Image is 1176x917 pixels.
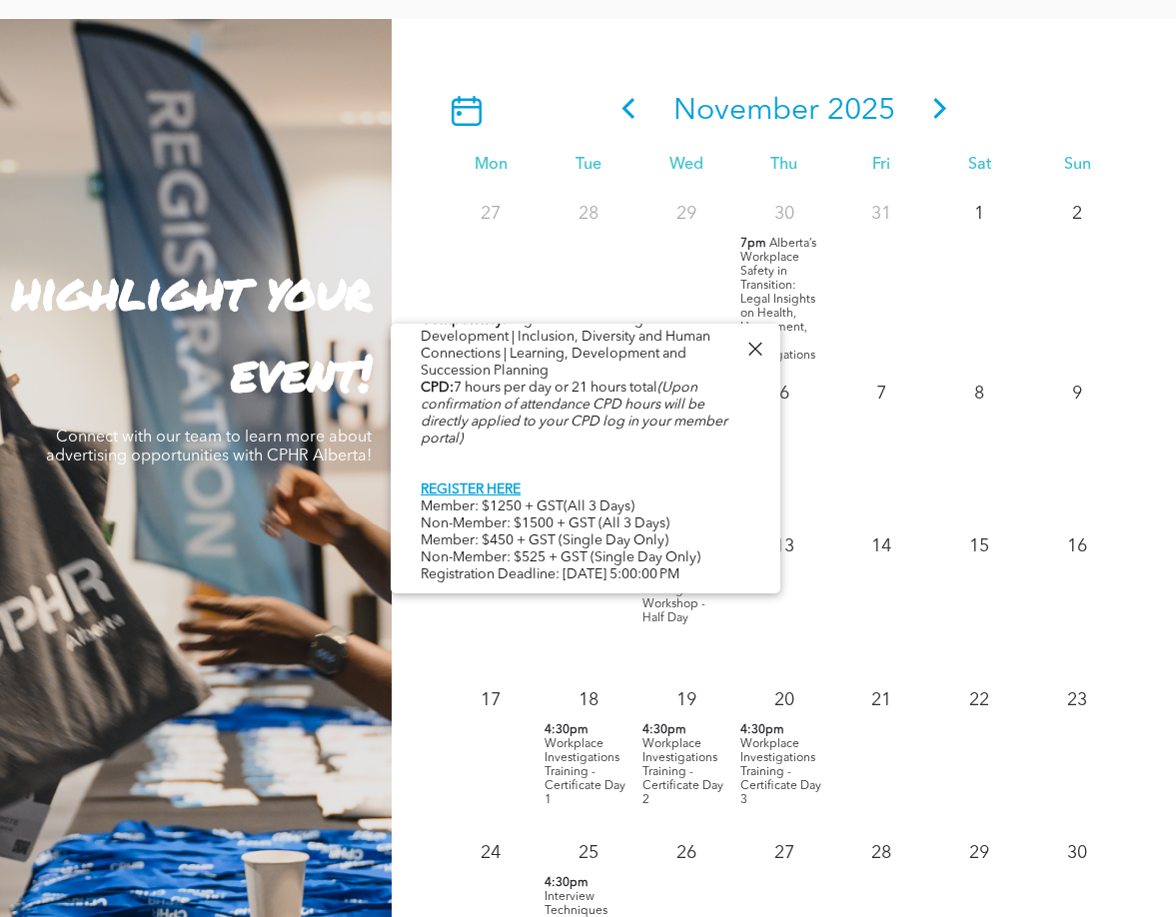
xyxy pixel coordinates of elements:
[961,682,997,718] p: 22
[46,430,372,464] span: Connect with our team to learn more about advertising opportunities with CPHR Alberta!
[740,723,784,737] span: 4:30pm
[766,376,802,412] p: 6
[827,96,895,126] span: 2025
[766,528,802,564] p: 13
[642,723,686,737] span: 4:30pm
[571,682,606,718] p: 18
[668,196,704,232] p: 29
[668,682,704,718] p: 19
[740,738,821,806] span: Workplace Investigations Training - Certificate Day 3
[540,156,637,175] div: Tue
[863,528,899,564] p: 14
[673,96,819,126] span: November
[1059,682,1095,718] p: 23
[961,528,997,564] p: 15
[740,238,816,362] span: Alberta’s Workplace Safety in Transition: Legal Insights on Health, Harassment, and Investigations
[833,156,931,175] div: Fri
[571,196,606,232] p: 28
[642,570,726,624] span: Report Writing Workshop - Half Day
[863,376,899,412] p: 7
[735,156,833,175] div: Thu
[863,835,899,871] p: 28
[473,835,509,871] p: 24
[442,156,540,175] div: Mon
[766,196,802,232] p: 30
[637,156,735,175] div: Wed
[930,156,1028,175] div: Sat
[863,196,899,232] p: 31
[1059,376,1095,412] p: 9
[1059,835,1095,871] p: 30
[961,196,997,232] p: 1
[545,738,625,806] span: Workplace Investigations Training - Certificate Day 1
[642,738,723,806] span: Workplace Investigations Training - Certificate Day 2
[1059,196,1095,232] p: 2
[545,876,588,890] span: 4:30pm
[766,835,802,871] p: 27
[961,835,997,871] p: 29
[571,835,606,871] p: 25
[961,376,997,412] p: 8
[668,835,704,871] p: 26
[421,381,454,395] b: CPD:
[545,723,588,737] span: 4:30pm
[1028,156,1126,175] div: Sun
[863,682,899,718] p: 21
[473,196,509,232] p: 27
[473,682,509,718] p: 17
[421,482,521,496] a: REGISTER HERE
[740,237,766,251] span: 7pm
[12,255,372,408] strong: highlight your event!
[1059,528,1095,564] p: 16
[766,682,802,718] p: 20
